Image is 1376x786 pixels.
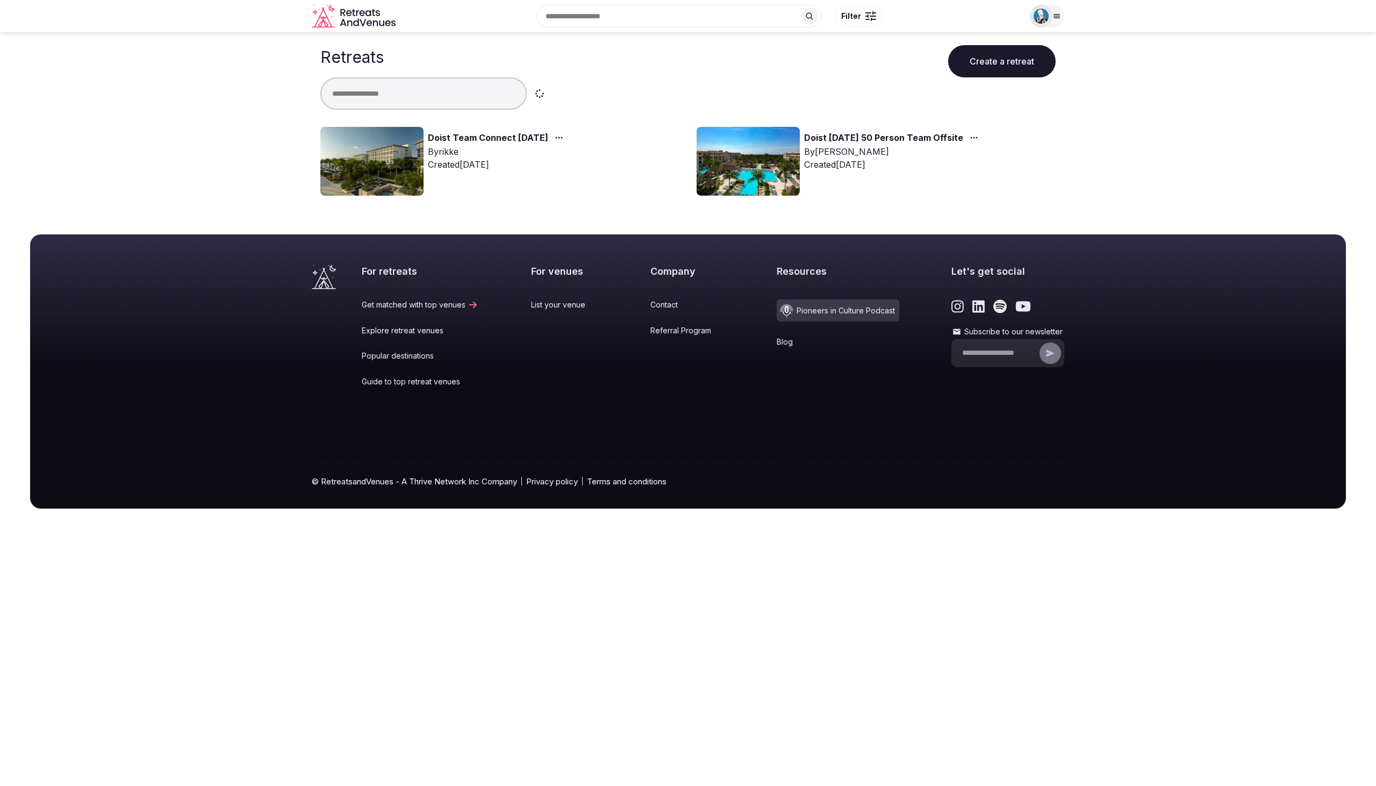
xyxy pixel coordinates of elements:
button: Create a retreat [948,45,1056,77]
a: Referral Program [650,325,724,336]
h2: Resources [777,265,899,278]
img: antonball [1034,9,1049,24]
div: Created [DATE] [428,158,568,171]
h2: For venues [531,265,598,278]
img: Top retreat image for the retreat: Doist Team Connect Feb 2026 [320,127,424,196]
span: Filter [841,11,861,22]
h2: Company [650,265,724,278]
a: Contact [650,299,724,310]
label: Subscribe to our newsletter [951,326,1064,337]
a: Privacy policy [526,476,578,487]
a: Link to the retreats and venues LinkedIn page [972,299,985,313]
a: Link to the retreats and venues Youtube page [1015,299,1031,313]
a: List your venue [531,299,598,310]
div: By rikke [428,145,568,158]
h2: Let's get social [951,265,1064,278]
a: Pioneers in Culture Podcast [777,299,899,321]
a: Visit the homepage [312,4,398,28]
a: Blog [777,337,899,347]
div: © RetreatsandVenues - A Thrive Network Inc Company [312,463,1064,509]
div: By [PERSON_NAME] [804,145,983,158]
a: Get matched with top venues [362,299,478,310]
div: Created [DATE] [804,158,983,171]
a: Link to the retreats and venues Spotify page [993,299,1007,313]
a: Popular destinations [362,351,478,361]
a: Guide to top retreat venues [362,376,478,387]
a: Doist Team Connect [DATE] [428,131,548,145]
a: Doist [DATE] 50 Person Team Offsite [804,131,963,145]
h2: For retreats [362,265,478,278]
a: Link to the retreats and venues Instagram page [951,299,964,313]
button: Filter [834,6,883,26]
a: Explore retreat venues [362,325,478,336]
a: Terms and conditions [587,476,666,487]
h1: Retreats [320,47,384,67]
svg: Retreats and Venues company logo [312,4,398,28]
a: Visit the homepage [312,265,336,289]
img: Top retreat image for the retreat: Doist Feb 2025 50 Person Team Offsite [697,127,800,196]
